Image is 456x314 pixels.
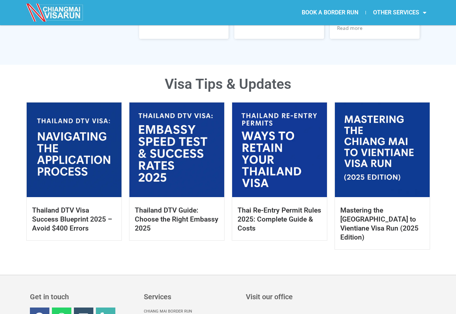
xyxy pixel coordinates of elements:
a: Mastering the [GEOGRAPHIC_DATA] to Vientiane Visa Run (2025 Edition) [340,206,419,241]
nav: Menu [228,4,434,21]
a: BOOK A BORDER RUN [295,4,366,21]
h3: Visit our office [246,293,425,300]
a: OTHER SERVICES [366,4,434,21]
a: Thailand DTV Guide: Choose the Right Embassy 2025 [135,206,218,232]
h3: Services [144,293,239,300]
a: Thai Re-Entry Permit Rules 2025: Complete Guide & Costs [238,206,321,232]
span: Read more [337,25,363,32]
h1: Visa Tips & Updates [26,77,430,91]
h3: Get in touch [30,293,137,300]
a: Thailand DTV Visa Success Blueprint 2025 – Avoid $400 Errors [32,206,112,232]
